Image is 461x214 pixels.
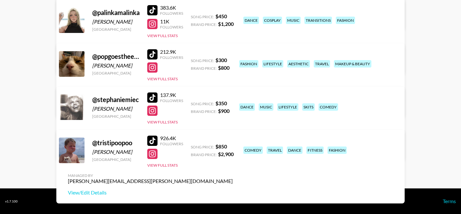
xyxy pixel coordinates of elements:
div: comedy [243,147,263,154]
div: 137.9K [160,92,183,98]
div: fashion [239,60,258,67]
div: v 1.7.100 [5,199,18,203]
span: Brand Price: [191,152,217,157]
div: 926.4K [160,135,183,141]
div: [PERSON_NAME] [92,19,140,25]
strong: $ 900 [218,108,230,114]
span: Song Price: [191,145,214,149]
div: fashion [336,17,355,24]
strong: $ 850 [215,143,227,149]
span: Brand Price: [191,66,217,71]
div: transitions [304,17,332,24]
div: [PERSON_NAME] [92,106,140,112]
div: 383.6K [160,4,183,11]
button: View Full Stats [147,33,178,38]
div: fashion [328,147,347,154]
div: Followers [160,55,183,60]
div: cosplay [263,17,282,24]
div: travel [267,147,283,154]
div: [PERSON_NAME] [92,149,140,155]
div: travel [314,60,330,67]
div: Followers [160,141,183,146]
div: [GEOGRAPHIC_DATA] [92,114,140,119]
div: Followers [160,25,183,29]
div: @ palinkamalinka [92,9,140,17]
span: Song Price: [191,101,214,106]
div: [PERSON_NAME][EMAIL_ADDRESS][PERSON_NAME][DOMAIN_NAME] [68,178,233,184]
div: comedy [319,103,338,111]
div: skits [302,103,315,111]
div: [PERSON_NAME] [92,62,140,69]
div: @ tristipoopoo [92,139,140,147]
strong: $ 350 [215,100,227,106]
div: music [286,17,301,24]
div: music [259,103,273,111]
div: makeup & beauty [334,60,371,67]
div: lifestyle [262,60,283,67]
div: aesthetic [287,60,310,67]
div: [GEOGRAPHIC_DATA] [92,27,140,32]
div: Followers [160,98,183,103]
div: [GEOGRAPHIC_DATA] [92,157,140,162]
strong: $ 450 [215,13,227,19]
div: @ popgoestheeweasel [92,52,140,60]
div: Followers [160,11,183,16]
span: Brand Price: [191,109,217,114]
span: Brand Price: [191,22,217,27]
a: Terms [443,198,456,204]
div: dance [243,17,259,24]
strong: $ 800 [218,65,230,71]
div: fitness [306,147,324,154]
div: dance [287,147,303,154]
button: View Full Stats [147,163,178,168]
span: Song Price: [191,58,214,63]
div: Managed By [68,173,233,178]
span: Song Price: [191,14,214,19]
button: View Full Stats [147,76,178,81]
div: dance [239,103,255,111]
div: 11K [160,18,183,25]
strong: $ 300 [215,57,227,63]
button: View Full Stats [147,120,178,124]
div: [GEOGRAPHIC_DATA] [92,71,140,75]
strong: $ 2,900 [218,151,234,157]
strong: $ 1,200 [218,21,234,27]
a: View/Edit Details [68,189,233,196]
div: 212.9K [160,49,183,55]
div: lifestyle [277,103,298,111]
div: @ stephaniemiec [92,96,140,104]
